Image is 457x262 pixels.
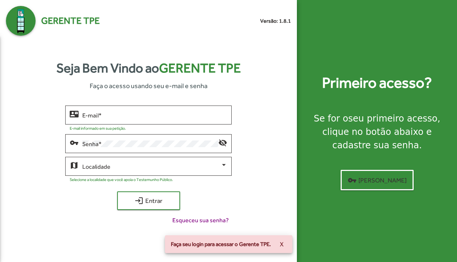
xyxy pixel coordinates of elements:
button: Entrar [117,191,180,210]
strong: seu primeiro acesso [348,113,438,124]
mat-icon: vpn_key [348,176,357,185]
strong: Primeiro acesso? [322,72,432,94]
button: [PERSON_NAME] [341,170,414,190]
span: Entrar [124,194,173,207]
div: Se for o , clique no botão abaixo e cadastre sua senha. [306,112,448,152]
span: Gerente TPE [159,61,241,75]
span: Faça seu login para acessar o Gerente TPE. [171,240,271,248]
span: Faça o acesso usando seu e-mail e senha [90,81,208,91]
small: Versão: 1.8.1 [260,17,291,25]
mat-hint: E-mail informado em sua petição. [70,126,126,130]
mat-icon: visibility_off [218,138,227,147]
mat-hint: Selecione a localidade que você apoia o Testemunho Público. [70,177,173,182]
mat-icon: vpn_key [70,138,79,147]
span: [PERSON_NAME] [348,174,407,187]
strong: Seja Bem Vindo ao [56,58,241,78]
button: X [274,237,289,251]
mat-icon: map [70,161,79,169]
span: Gerente TPE [41,14,100,28]
span: X [280,237,284,251]
mat-icon: contact_mail [70,109,79,118]
span: Esqueceu sua senha? [172,216,229,225]
img: Logo Gerente [6,6,36,36]
mat-icon: login [135,196,143,205]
